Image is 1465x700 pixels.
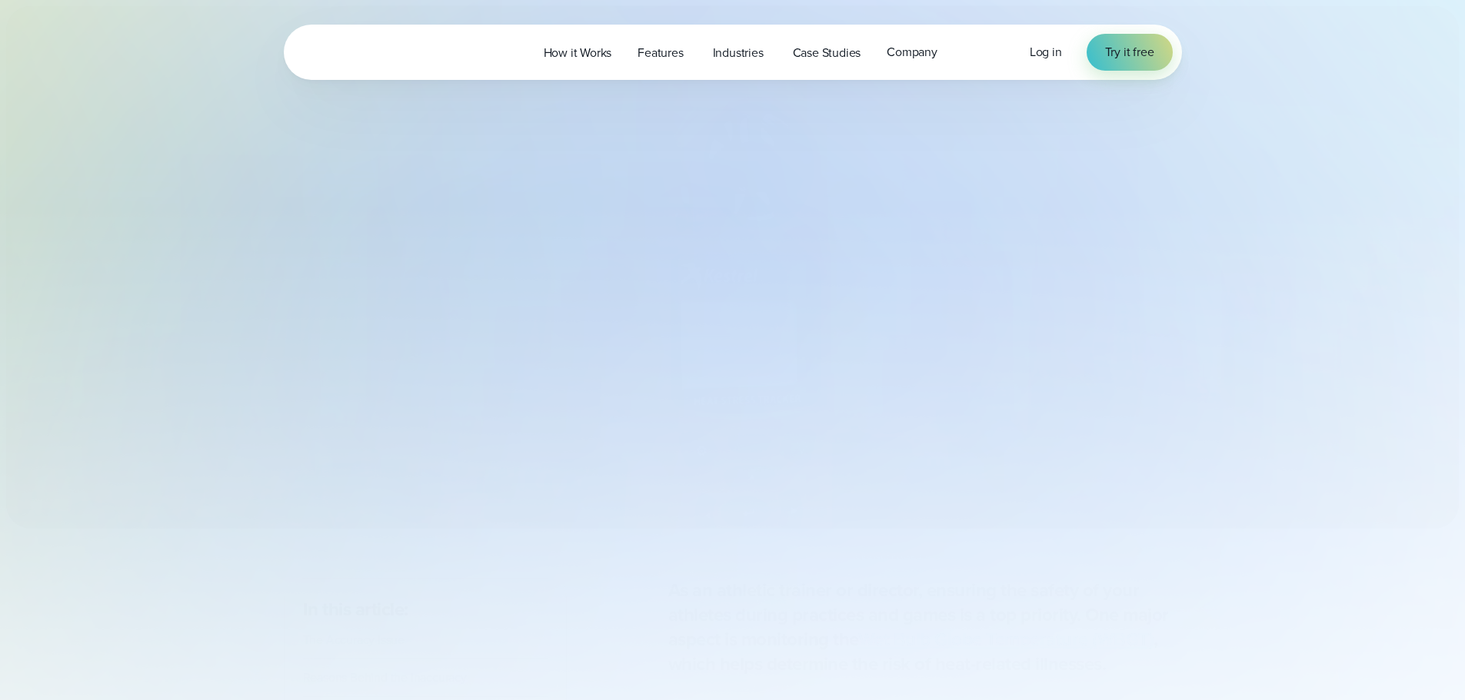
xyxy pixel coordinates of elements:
span: Try it free [1105,43,1154,61]
span: Industries [713,44,764,62]
a: Case Studies [780,37,874,68]
span: Log in [1030,43,1062,61]
span: Features [638,44,683,62]
a: Try it free [1087,34,1173,71]
a: How it Works [531,37,625,68]
span: How it Works [544,44,612,62]
a: Log in [1030,43,1062,61]
span: Case Studies [793,44,861,62]
span: Company [887,43,937,61]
